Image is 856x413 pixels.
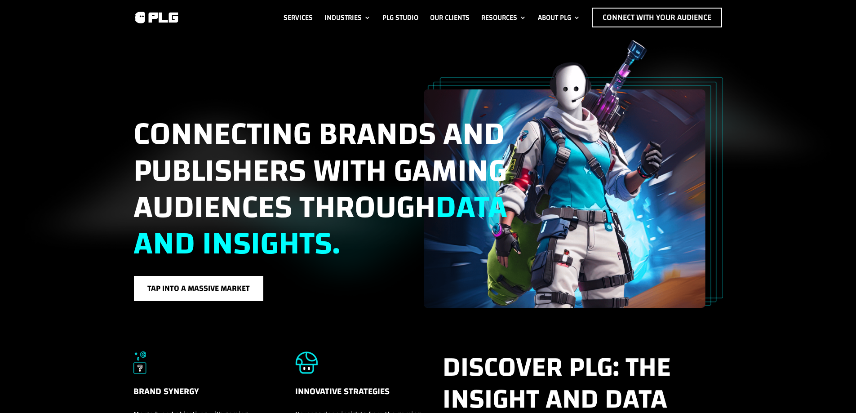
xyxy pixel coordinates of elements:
[133,178,507,273] span: data and insights.
[538,8,580,27] a: About PLG
[324,8,371,27] a: Industries
[284,8,313,27] a: Services
[133,275,264,302] a: Tap into a massive market
[592,8,722,27] a: Connect with Your Audience
[430,8,470,27] a: Our Clients
[133,385,263,409] h5: Brand Synergy
[481,8,526,27] a: Resources
[133,351,147,374] img: Brand Synergy
[811,370,856,413] iframe: Chat Widget
[133,104,507,273] span: Connecting brands and publishers with gaming audiences through
[382,8,418,27] a: PLG Studio
[295,385,431,409] h5: Innovative Strategies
